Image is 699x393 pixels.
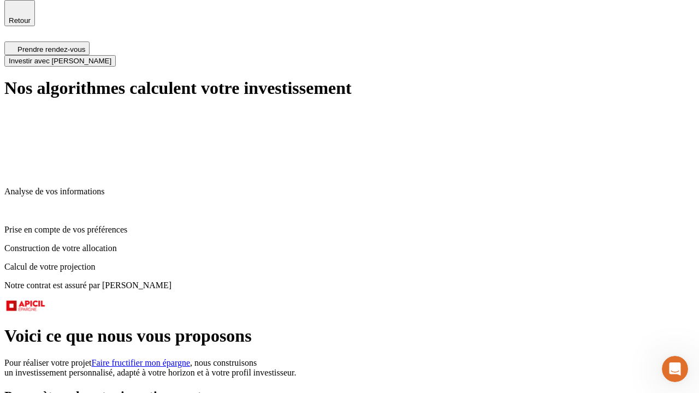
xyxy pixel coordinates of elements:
[662,356,688,382] iframe: Intercom live chat
[4,187,105,196] span: Analyse de vos informations
[4,55,116,67] button: Investir avec [PERSON_NAME]
[4,262,96,271] span: Calcul de votre projection
[9,16,31,25] span: Retour
[9,57,111,65] span: Investir avec [PERSON_NAME]
[4,281,695,290] p: Notre contrat est assuré par [PERSON_NAME]
[4,41,90,55] button: Prendre rendez-vous
[17,45,85,53] span: Prendre rendez-vous
[4,368,297,377] span: un investissement personnalisé, adapté à votre horizon et à votre profil investisseur.
[190,358,257,367] span: , nous construisons
[4,358,92,367] span: Pour réaliser votre projet
[4,78,695,98] h1: Nos algorithmes calculent votre investissement
[92,358,191,367] a: Faire fructifier mon épargne
[4,326,695,346] h1: Voici ce que nous vous proposons
[4,225,127,234] span: Prise en compte de vos préférences
[4,243,117,253] span: Construction de votre allocation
